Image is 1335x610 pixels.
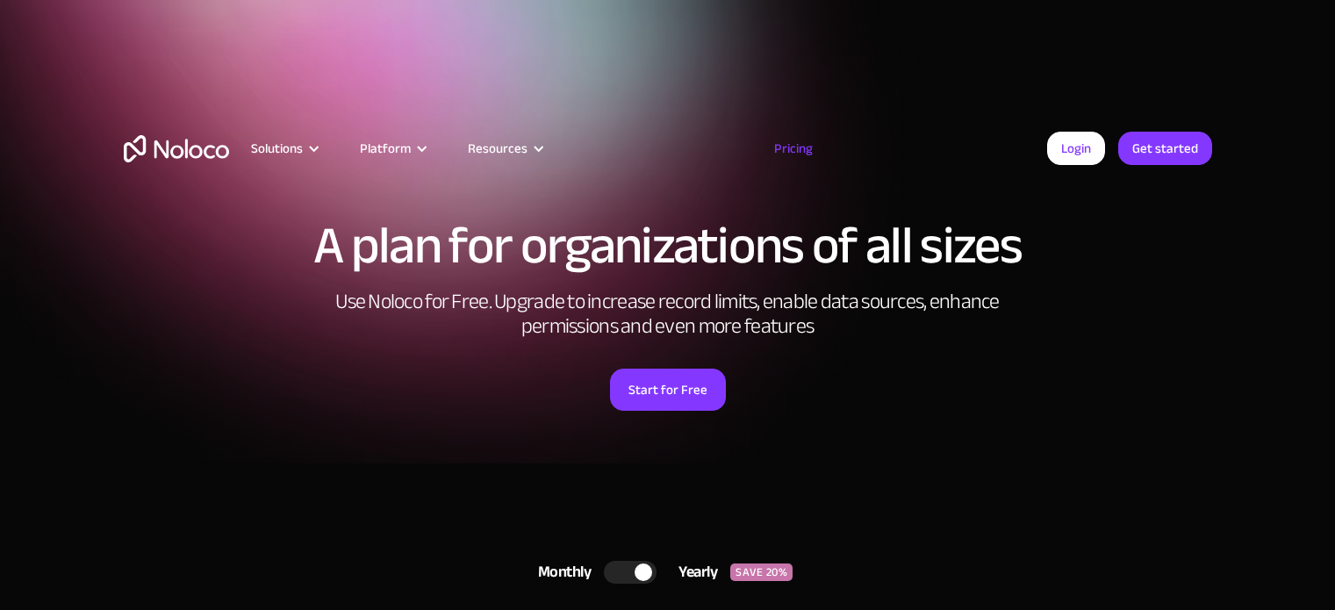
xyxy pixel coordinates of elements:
[657,559,730,585] div: Yearly
[1047,132,1105,165] a: Login
[730,563,793,581] div: SAVE 20%
[251,137,303,160] div: Solutions
[360,137,411,160] div: Platform
[446,137,563,160] div: Resources
[1118,132,1212,165] a: Get started
[338,137,446,160] div: Platform
[317,290,1019,339] h2: Use Noloco for Free. Upgrade to increase record limits, enable data sources, enhance permissions ...
[516,559,605,585] div: Monthly
[468,137,528,160] div: Resources
[124,219,1212,272] h1: A plan for organizations of all sizes
[610,369,726,411] a: Start for Free
[124,135,229,162] a: home
[229,137,338,160] div: Solutions
[752,137,835,160] a: Pricing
